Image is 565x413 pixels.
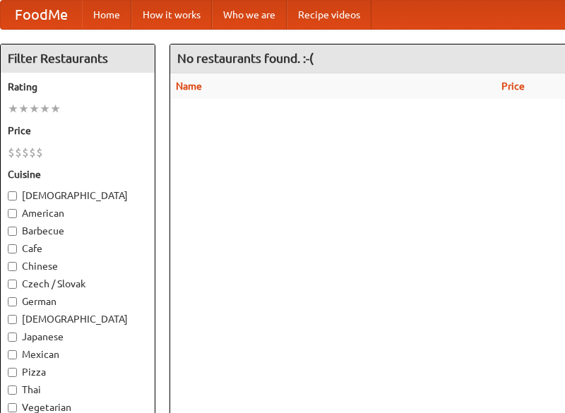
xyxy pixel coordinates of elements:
label: Japanese [8,330,148,344]
li: ★ [8,101,18,116]
label: Czech / Slovak [8,277,148,291]
input: American [8,209,17,218]
input: [DEMOGRAPHIC_DATA] [8,191,17,200]
label: Barbecue [8,224,148,238]
label: Cafe [8,241,148,256]
label: Pizza [8,365,148,379]
a: How it works [131,1,212,29]
a: FoodMe [1,1,82,29]
li: $ [22,145,29,160]
li: $ [29,145,36,160]
input: Barbecue [8,227,17,236]
a: Recipe videos [287,1,371,29]
label: Thai [8,383,148,397]
li: $ [15,145,22,160]
input: Czech / Slovak [8,280,17,289]
input: Chinese [8,262,17,271]
label: American [8,206,148,220]
li: $ [8,145,15,160]
a: Who we are [212,1,287,29]
input: Thai [8,385,17,395]
h5: Price [8,124,148,138]
input: Mexican [8,350,17,359]
a: Home [82,1,131,29]
h5: Rating [8,80,148,94]
li: ★ [29,101,40,116]
li: ★ [18,101,29,116]
input: Cafe [8,244,17,253]
a: Price [501,80,525,92]
label: German [8,294,148,309]
h4: Filter Restaurants [1,44,155,73]
h5: Cuisine [8,167,148,181]
ng-pluralize: No restaurants found. :-( [177,52,314,65]
input: German [8,297,17,306]
input: Vegetarian [8,403,17,412]
input: [DEMOGRAPHIC_DATA] [8,315,17,324]
label: [DEMOGRAPHIC_DATA] [8,312,148,326]
label: Chinese [8,259,148,273]
input: Japanese [8,333,17,342]
li: ★ [40,101,50,116]
li: ★ [50,101,61,116]
li: $ [36,145,43,160]
label: [DEMOGRAPHIC_DATA] [8,188,148,203]
a: Name [176,80,202,92]
input: Pizza [8,368,17,377]
label: Mexican [8,347,148,361]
